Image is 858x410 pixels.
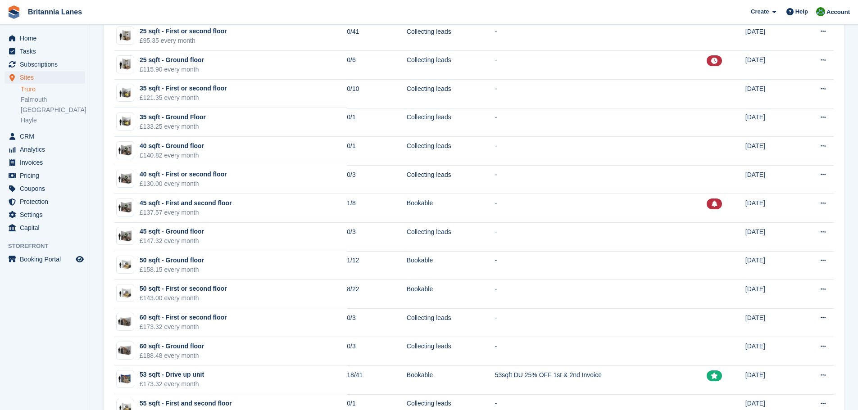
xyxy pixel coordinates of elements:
[407,308,495,337] td: Collecting leads
[20,71,74,84] span: Sites
[140,151,204,160] div: £140.82 every month
[5,253,85,266] a: menu
[117,115,134,128] img: 35-sqft-unit.jpg
[407,251,495,280] td: Bookable
[5,45,85,58] a: menu
[407,280,495,309] td: Bookable
[407,337,495,366] td: Collecting leads
[5,169,85,182] a: menu
[745,108,796,137] td: [DATE]
[140,65,204,74] div: £115.90 every month
[74,254,85,265] a: Preview store
[117,144,134,157] img: 40-sqft-unit.jpg
[495,165,707,194] td: -
[407,137,495,166] td: Collecting leads
[117,258,134,271] img: 50-sqft-unit.jpg
[20,58,74,71] span: Subscriptions
[140,27,227,36] div: 25 sqft - First or second floor
[745,137,796,166] td: [DATE]
[20,32,74,45] span: Home
[117,230,134,243] img: 40-sqft-unit.jpg
[495,80,707,108] td: -
[20,45,74,58] span: Tasks
[347,365,407,394] td: 18/41
[407,80,495,108] td: Collecting leads
[20,253,74,266] span: Booking Portal
[140,93,227,103] div: £121.35 every month
[140,113,206,122] div: 35 sqft - Ground Floor
[745,165,796,194] td: [DATE]
[5,195,85,208] a: menu
[407,22,495,51] td: Collecting leads
[117,58,134,71] img: 25-sqft-unit.jpg
[21,116,85,125] a: Hayle
[140,293,227,303] div: £143.00 every month
[745,194,796,223] td: [DATE]
[5,32,85,45] a: menu
[140,236,204,246] div: £147.32 every month
[745,337,796,366] td: [DATE]
[140,370,204,379] div: 53 sqft - Drive up unit
[495,22,707,51] td: -
[21,85,85,94] a: Truro
[117,344,134,357] img: 60-sqft-unit.jpg
[347,51,407,80] td: 0/6
[117,172,134,185] img: 40-sqft-unit.jpg
[140,84,227,93] div: 35 sqft - First or second floor
[5,58,85,71] a: menu
[8,242,90,251] span: Storefront
[20,221,74,234] span: Capital
[795,7,808,16] span: Help
[140,399,232,408] div: 55 sqft - First and second floor
[140,284,227,293] div: 50 sqft - First or second floor
[140,36,227,45] div: £95.35 every month
[347,308,407,337] td: 0/3
[21,95,85,104] a: Falmouth
[745,80,796,108] td: [DATE]
[140,227,204,236] div: 45 sqft - Ground floor
[117,86,134,99] img: 35-sqft-unit.jpg
[140,55,204,65] div: 25 sqft - Ground floor
[347,80,407,108] td: 0/10
[5,221,85,234] a: menu
[5,130,85,143] a: menu
[745,280,796,309] td: [DATE]
[140,141,204,151] div: 40 sqft - Ground floor
[826,8,850,17] span: Account
[140,208,232,217] div: £137.57 every month
[347,223,407,252] td: 0/3
[407,165,495,194] td: Collecting leads
[347,280,407,309] td: 8/22
[7,5,21,19] img: stora-icon-8386f47178a22dfd0bd8f6a31ec36ba5ce8667c1dd55bd0f319d3a0aa187defe.svg
[5,143,85,156] a: menu
[495,337,707,366] td: -
[140,342,204,351] div: 60 sqft - Ground floor
[745,223,796,252] td: [DATE]
[140,313,227,322] div: 60 sqft - First or second floor
[5,71,85,84] a: menu
[347,337,407,366] td: 0/3
[20,182,74,195] span: Coupons
[347,251,407,280] td: 1/12
[816,7,825,16] img: Matt Lane
[495,194,707,223] td: -
[495,365,707,394] td: 53sqft DU 25% OFF 1st & 2nd Invoice
[347,108,407,137] td: 0/1
[745,365,796,394] td: [DATE]
[745,51,796,80] td: [DATE]
[407,51,495,80] td: Collecting leads
[347,137,407,166] td: 0/1
[495,280,707,309] td: -
[24,5,86,19] a: Britannia Lanes
[117,315,134,329] img: 60-sqft-unit.jpg
[140,256,204,265] div: 50 sqft - Ground floor
[751,7,769,16] span: Create
[20,208,74,221] span: Settings
[495,51,707,80] td: -
[347,194,407,223] td: 1/8
[20,143,74,156] span: Analytics
[495,137,707,166] td: -
[20,195,74,208] span: Protection
[140,265,204,275] div: £158.15 every month
[407,194,495,223] td: Bookable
